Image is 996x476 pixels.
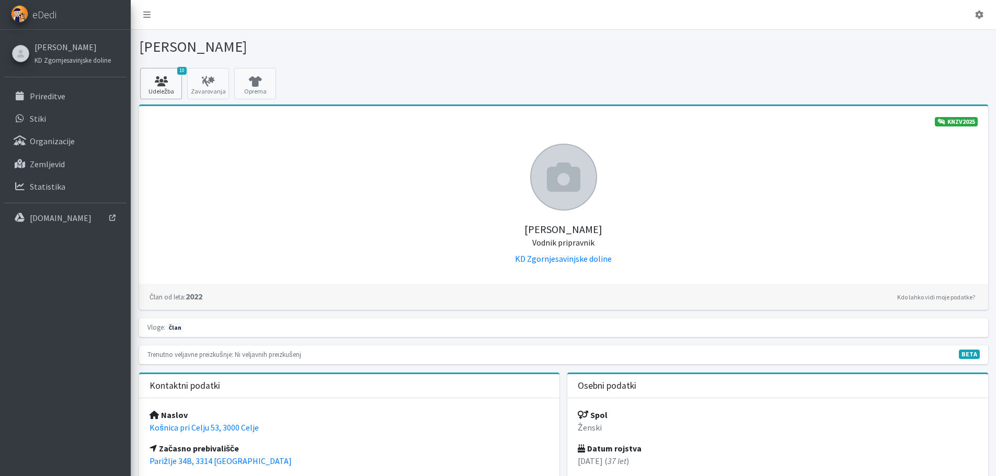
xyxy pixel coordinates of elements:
[35,53,111,66] a: KD Zgornjesavinjske doline
[608,456,626,466] em: 37 let
[167,323,185,332] span: član
[30,181,65,192] p: Statistika
[32,7,56,22] span: eDedi
[959,350,980,359] span: V fazi razvoja
[150,211,978,248] h5: [PERSON_NAME]
[139,38,560,56] h1: [PERSON_NAME]
[150,293,186,301] small: Član od leta:
[578,421,978,434] p: Ženski
[895,291,978,304] a: Kdo lahko vidi moje podatke?
[515,253,612,264] a: KD Zgornjesavinjske doline
[177,67,187,75] span: 10
[150,456,292,466] a: Parižlje 34B, 3314 [GEOGRAPHIC_DATA]
[150,422,259,433] a: Košnica pri Celju 53, 3000 Celje
[4,131,127,152] a: Organizacije
[35,41,111,53] a: [PERSON_NAME]
[578,380,636,391] h3: Osebni podatki
[30,159,65,169] p: Zemljevid
[4,154,127,175] a: Zemljevid
[150,410,188,420] strong: Naslov
[30,113,46,124] p: Stiki
[150,380,220,391] h3: Kontaktni podatki
[187,68,229,99] a: Zavarovanja
[578,410,608,420] strong: Spol
[30,136,75,146] p: Organizacije
[30,213,91,223] p: [DOMAIN_NAME]
[11,5,28,22] img: eDedi
[935,117,978,126] a: KNZV2025
[234,68,276,99] a: Oprema
[147,323,165,331] small: Vloge:
[150,291,202,301] strong: 2022
[35,56,111,64] small: KD Zgornjesavinjske doline
[140,68,182,99] a: 10 Udeležba
[147,350,233,358] small: Trenutno veljavne preizkušnje:
[578,455,978,467] p: [DATE] ( )
[4,108,127,129] a: Stiki
[150,443,239,454] strong: Začasno prebivališče
[532,237,594,248] small: Vodnik pripravnik
[4,86,127,107] a: Prireditve
[30,91,65,101] p: Prireditve
[4,176,127,197] a: Statistika
[4,207,127,228] a: [DOMAIN_NAME]
[578,443,642,454] strong: Datum rojstva
[235,350,301,358] small: Ni veljavnih preizkušenj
